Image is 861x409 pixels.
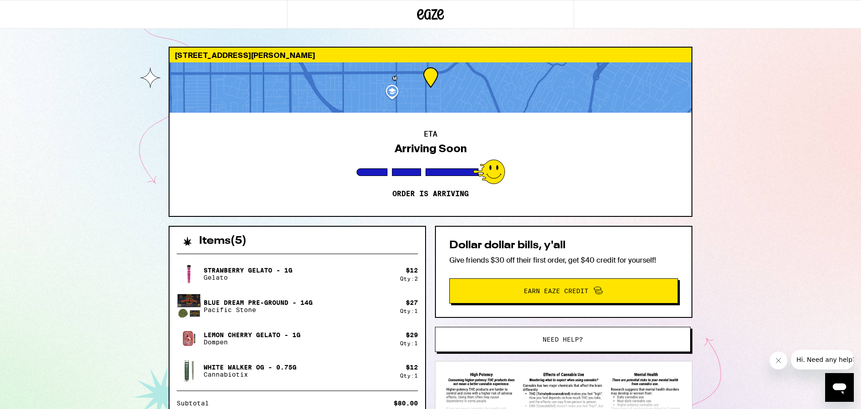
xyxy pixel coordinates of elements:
[204,364,296,371] p: White Walker OG - 0.75g
[449,278,678,303] button: Earn Eaze Credit
[177,261,202,286] img: Strawberry Gelato - 1g
[825,373,854,402] iframe: Button to launch messaging window
[204,331,300,339] p: Lemon Cherry Gelato - 1g
[424,131,437,138] h2: ETA
[406,267,418,274] div: $ 12
[177,358,202,383] img: White Walker OG - 0.75g
[400,308,418,314] div: Qty: 1
[177,294,202,319] img: Blue Dream Pre-Ground - 14g
[406,299,418,306] div: $ 27
[406,364,418,371] div: $ 12
[204,339,300,346] p: Dompen
[204,299,313,306] p: Blue Dream Pre-Ground - 14g
[204,306,313,313] p: Pacific Stone
[406,331,418,339] div: $ 29
[435,327,691,352] button: Need help?
[177,400,215,406] div: Subtotal
[5,6,65,13] span: Hi. Need any help?
[400,340,418,346] div: Qty: 1
[449,255,678,265] p: Give friends $30 off their first order, get $40 credit for yourself!
[395,142,467,155] div: Arriving Soon
[170,48,691,62] div: [STREET_ADDRESS][PERSON_NAME]
[204,371,296,378] p: Cannabiotix
[449,240,678,251] h2: Dollar dollar bills, y'all
[770,352,787,369] iframe: Close message
[392,189,469,198] p: Order is arriving
[400,276,418,281] div: Qty: 2
[177,326,202,351] img: Lemon Cherry Gelato - 1g
[204,267,292,274] p: Strawberry Gelato - 1g
[204,274,292,281] p: Gelato
[394,400,418,406] div: $80.00
[199,236,247,246] h2: Items ( 5 )
[791,350,854,369] iframe: Message from company
[524,288,588,294] span: Earn Eaze Credit
[543,336,583,343] span: Need help?
[400,373,418,378] div: Qty: 1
